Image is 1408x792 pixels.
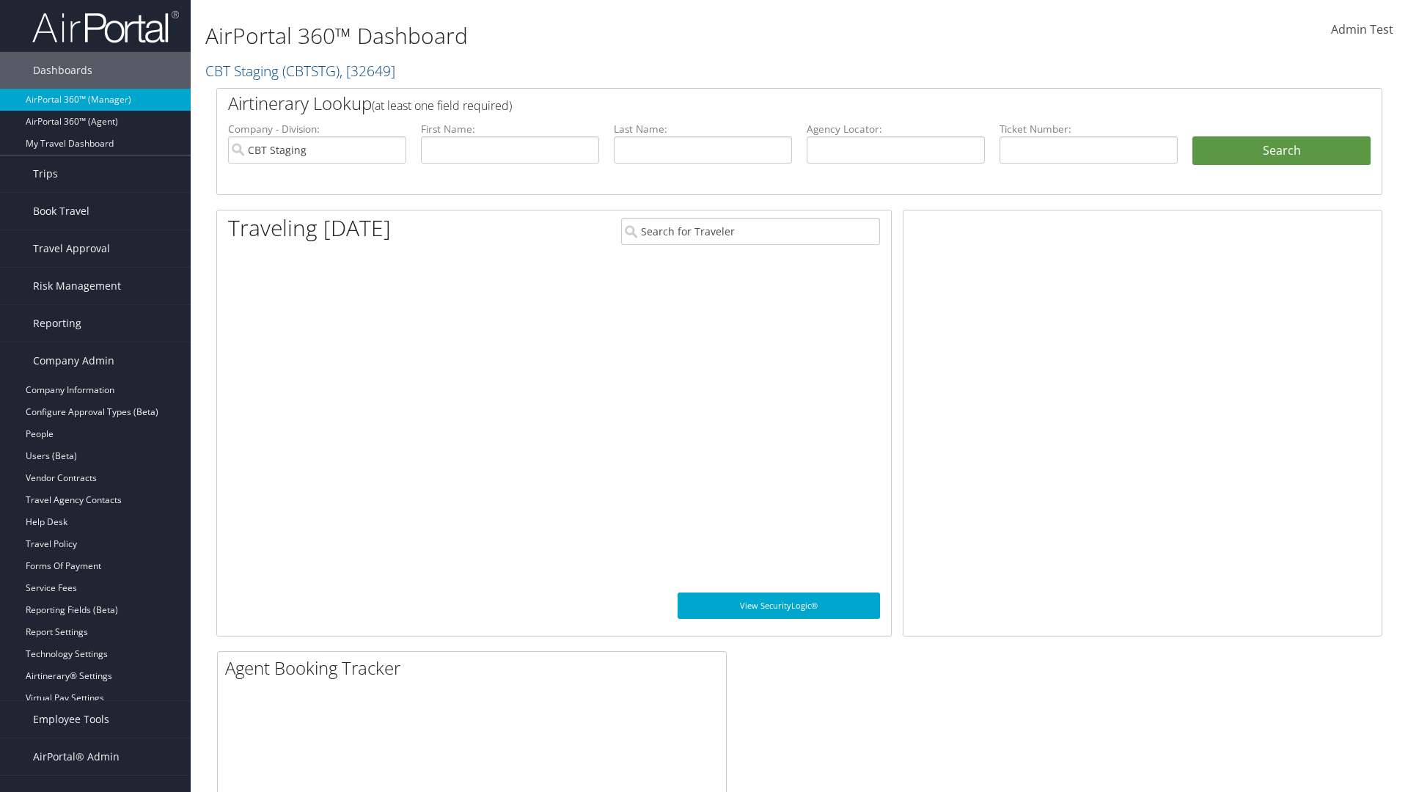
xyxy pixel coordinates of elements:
[33,155,58,192] span: Trips
[225,656,726,681] h2: Agent Booking Tracker
[33,52,92,89] span: Dashboards
[33,701,109,738] span: Employee Tools
[33,305,81,342] span: Reporting
[32,10,179,44] img: airportal-logo.png
[205,61,395,81] a: CBT Staging
[372,98,512,114] span: (at least one field required)
[228,91,1274,116] h2: Airtinerary Lookup
[614,122,792,136] label: Last Name:
[228,213,391,243] h1: Traveling [DATE]
[421,122,599,136] label: First Name:
[228,122,406,136] label: Company - Division:
[621,218,880,245] input: Search for Traveler
[33,268,121,304] span: Risk Management
[678,593,880,619] a: View SecurityLogic®
[205,21,997,51] h1: AirPortal 360™ Dashboard
[1192,136,1371,166] button: Search
[807,122,985,136] label: Agency Locator:
[340,61,395,81] span: , [ 32649 ]
[33,342,114,379] span: Company Admin
[282,61,340,81] span: ( CBTSTG )
[33,193,89,230] span: Book Travel
[1000,122,1178,136] label: Ticket Number:
[33,230,110,267] span: Travel Approval
[33,738,120,775] span: AirPortal® Admin
[1331,7,1393,53] a: Admin Test
[1331,21,1393,37] span: Admin Test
